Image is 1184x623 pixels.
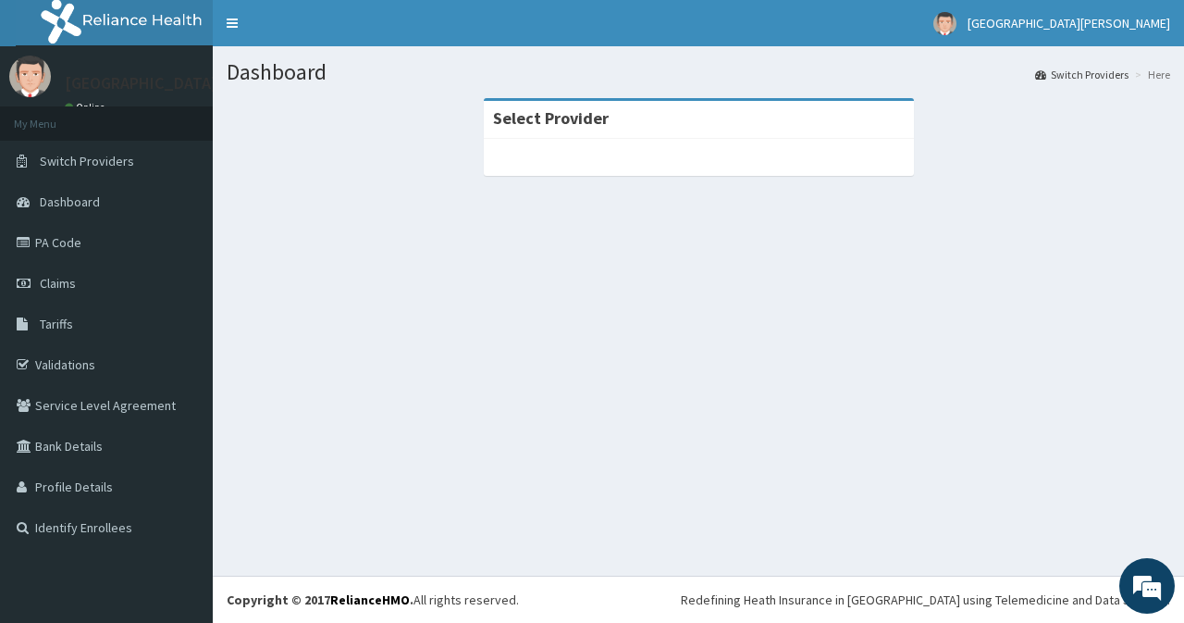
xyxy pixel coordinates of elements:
span: Claims [40,275,76,292]
p: [GEOGRAPHIC_DATA][PERSON_NAME] [65,75,339,92]
strong: Select Provider [493,107,609,129]
span: Dashboard [40,193,100,210]
img: User Image [9,56,51,97]
li: Here [1130,67,1170,82]
a: RelianceHMO [330,592,410,608]
h1: Dashboard [227,60,1170,84]
span: [GEOGRAPHIC_DATA][PERSON_NAME] [968,15,1170,31]
a: Switch Providers [1035,67,1128,82]
footer: All rights reserved. [213,576,1184,623]
span: Tariffs [40,316,73,332]
span: Switch Providers [40,153,134,169]
div: Redefining Heath Insurance in [GEOGRAPHIC_DATA] using Telemedicine and Data Science! [681,591,1170,609]
strong: Copyright © 2017 . [227,592,413,608]
img: User Image [933,12,956,35]
a: Online [65,101,109,114]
